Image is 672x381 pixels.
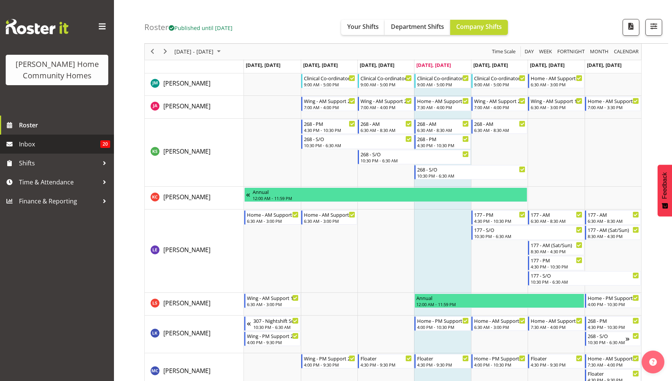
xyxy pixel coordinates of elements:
button: Previous [147,47,158,57]
div: 268 - PM [588,317,639,324]
div: Wing - AM Support 1 [531,97,582,105]
div: previous period [146,44,159,60]
div: 268 - S/O [588,332,626,340]
div: Home - AM Support 1 [588,97,639,105]
div: 4:30 PM - 9:30 PM [361,362,412,368]
div: 177 - AM (Sat/Sun) [588,226,639,233]
button: Month [613,47,640,57]
div: 10:30 PM - 6:30 AM [253,324,298,330]
span: Your Shifts [347,22,379,31]
div: Katrina Shaw"s event - 268 - PM Begin From Thursday, October 9, 2025 at 4:30:00 PM GMT+13:00 Ends... [414,135,470,149]
div: Lovejot Kaur"s event - 268 - S/O Begin From Sunday, October 12, 2025 at 10:30:00 PM GMT+13:00 End... [585,332,641,346]
div: 4:30 PM - 9:30 PM [531,362,582,368]
div: 177 - S/O [531,271,639,279]
div: Julius Antonio"s event - Home - AM Support 1 Begin From Sunday, October 12, 2025 at 7:00:00 AM GM... [585,97,641,111]
div: Julius Antonio"s event - Wing - AM Support 2 Begin From Wednesday, October 8, 2025 at 7:00:00 AM ... [358,97,414,111]
div: 7:00 AM - 3:30 PM [588,104,639,110]
div: 7:00 AM - 4:00 PM [304,104,355,110]
div: 6:30 AM - 8:30 AM [417,127,468,133]
div: Liezl Sanchez"s event - Wing - AM Support 1 Begin From Monday, October 6, 2025 at 6:30:00 AM GMT+... [244,294,300,308]
div: Liezl Sanchez"s event - Home - PM Support 2 Begin From Sunday, October 12, 2025 at 4:00:00 PM GMT... [585,294,641,308]
div: 268 - S/O [361,150,469,158]
div: Floater [588,370,639,377]
span: [DATE], [DATE] [473,62,508,68]
div: Wing - AM Support 2 [474,97,525,105]
div: 7:00 AM - 4:00 PM [361,104,412,110]
img: help-xxl-2.png [649,358,657,366]
span: [PERSON_NAME] [163,329,210,337]
div: Laura Ellis"s event - Home - AM Support 2 Begin From Monday, October 6, 2025 at 6:30:00 AM GMT+13... [244,210,300,225]
div: 10:30 PM - 6:30 AM [417,173,525,179]
span: [DATE] - [DATE] [174,47,214,57]
div: Home - AM Support 2 [247,211,298,218]
div: October 06 - 12, 2025 [172,44,225,60]
div: 12:00 AM - 11:59 PM [253,195,525,201]
div: next period [159,44,172,60]
td: Kirsty Crossley resource [145,187,244,210]
div: Lovejot Kaur"s event - Home - PM Support 2 Begin From Thursday, October 9, 2025 at 4:00:00 PM GMT... [414,316,470,331]
div: 177 - AM [531,211,582,218]
div: Laura Ellis"s event - 177 - AM Begin From Saturday, October 11, 2025 at 6:30:00 AM GMT+13:00 Ends... [528,210,584,225]
button: Fortnight [556,47,586,57]
span: Inbox [19,138,100,150]
div: 9:00 AM - 5:00 PM [417,81,468,87]
div: 6:30 AM - 3:00 PM [531,81,582,87]
div: Johanna Molina"s event - Clinical Co-ordinator Begin From Wednesday, October 8, 2025 at 9:00:00 A... [358,74,414,88]
div: Lovejot Kaur"s event - 307 - Nightshift Support Begin From Sunday, October 5, 2025 at 10:30:00 PM... [244,316,300,331]
div: Katrina Shaw"s event - 268 - AM Begin From Friday, October 10, 2025 at 6:30:00 AM GMT+13:00 Ends ... [471,119,527,134]
div: Wing - AM Support 2 [304,97,355,105]
span: Month [589,47,609,57]
span: Week [538,47,553,57]
div: Floater [531,354,582,362]
a: [PERSON_NAME] [163,147,210,156]
div: Katrina Shaw"s event - 268 - AM Begin From Wednesday, October 8, 2025 at 6:30:00 AM GMT+13:00 End... [358,119,414,134]
div: 7:30 AM - 4:00 PM [588,362,639,368]
div: Katrina Shaw"s event - 268 - AM Begin From Thursday, October 9, 2025 at 6:30:00 AM GMT+13:00 Ends... [414,119,470,134]
div: Wing - PM Support 2 [247,332,298,340]
div: Laura Ellis"s event - 177 - PM Begin From Saturday, October 11, 2025 at 4:30:00 PM GMT+13:00 Ends... [528,256,584,270]
td: Johanna Molina resource [145,73,244,96]
div: 307 - Nightshift Support [253,317,298,324]
button: Time Scale [491,47,517,57]
div: 10:30 PM - 6:30 AM [531,279,639,285]
button: Download a PDF of the roster according to the set date range. [623,19,639,36]
div: 177 - PM [531,256,582,264]
div: 6:30 AM - 3:00 PM [474,324,525,330]
div: 6:30 AM - 3:00 PM [304,218,355,224]
div: 4:30 PM - 10:30 PM [531,264,582,270]
div: 4:00 PM - 9:30 PM [247,339,298,345]
div: Clinical Co-ordinator [361,74,412,82]
a: [PERSON_NAME] [163,192,210,202]
a: [PERSON_NAME] [163,329,210,338]
span: Published until [DATE] [169,24,232,32]
span: 20 [100,140,110,148]
div: 268 - PM [417,135,468,143]
span: [PERSON_NAME] [163,147,210,156]
div: Julius Antonio"s event - Wing - AM Support 2 Begin From Friday, October 10, 2025 at 7:00:00 AM GM... [471,97,527,111]
div: Home - AM Support 2 [304,211,355,218]
div: 4:00 PM - 10:30 PM [588,301,639,307]
button: Company Shifts [450,20,508,35]
div: 7:00 AM - 4:00 PM [474,104,525,110]
div: Johanna Molina"s event - Clinical Co-ordinator Begin From Friday, October 10, 2025 at 9:00:00 AM ... [471,74,527,88]
div: Maria Cerbas"s event - Floater Begin From Thursday, October 9, 2025 at 4:30:00 PM GMT+13:00 Ends ... [414,354,470,368]
div: 6:30 AM - 3:00 PM [247,301,298,307]
div: 268 - AM [474,120,525,127]
div: 6:30 AM - 8:30 AM [531,218,582,224]
span: Fortnight [557,47,585,57]
div: 6:30 AM - 8:30 AM [588,218,639,224]
div: 4:30 PM - 10:30 PM [304,127,355,133]
div: Home - AM Support 3 [531,317,582,324]
div: Clinical Co-ordinator [474,74,525,82]
div: 9:00 AM - 5:00 PM [304,81,355,87]
button: Filter Shifts [645,19,662,36]
button: October 2025 [173,47,224,57]
img: Rosterit website logo [6,19,68,34]
span: [PERSON_NAME] [163,299,210,307]
div: 6:30 AM - 8:30 AM [361,127,412,133]
div: Katrina Shaw"s event - 268 - PM Begin From Tuesday, October 7, 2025 at 4:30:00 PM GMT+13:00 Ends ... [301,119,357,134]
div: Home - AM Support 1 [474,317,525,324]
button: Timeline Week [538,47,553,57]
div: Lovejot Kaur"s event - Home - AM Support 3 Begin From Saturday, October 11, 2025 at 7:30:00 AM GM... [528,316,584,331]
div: Kirsty Crossley"s event - Annual Begin From Monday, September 29, 2025 at 12:00:00 AM GMT+13:00 E... [244,187,527,202]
